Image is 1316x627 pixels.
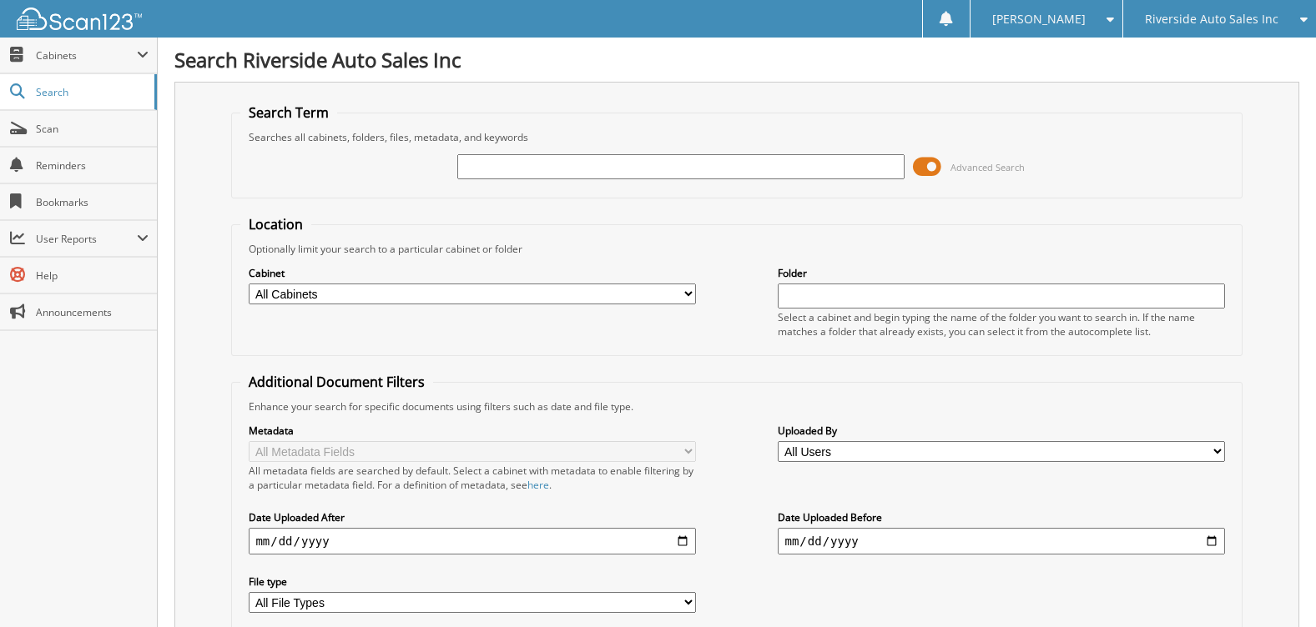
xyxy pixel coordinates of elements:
label: Uploaded By [778,424,1224,438]
div: Searches all cabinets, folders, files, metadata, and keywords [240,130,1233,144]
span: User Reports [36,232,137,246]
input: start [249,528,695,554]
span: Reminders [36,158,149,173]
label: Date Uploaded Before [778,510,1224,524]
label: Cabinet [249,266,695,280]
span: Help [36,268,149,283]
img: scan123-logo-white.svg [17,8,142,30]
label: Metadata [249,424,695,438]
div: All metadata fields are searched by default. Select a cabinet with metadata to enable filtering b... [249,464,695,492]
legend: Search Term [240,103,337,122]
input: end [778,528,1224,554]
div: Optionally limit your search to a particular cabinet or folder [240,242,1233,256]
div: Select a cabinet and begin typing the name of the folder you want to search in. If the name match... [778,310,1224,339]
span: Announcements [36,305,149,319]
h1: Search Riverside Auto Sales Inc [174,46,1299,73]
span: Bookmarks [36,195,149,209]
span: Scan [36,122,149,136]
legend: Location [240,215,311,233]
label: File type [249,574,695,589]
label: Folder [778,266,1224,280]
legend: Additional Document Filters [240,373,433,391]
span: Advanced Search [950,161,1025,173]
span: Riverside Auto Sales Inc [1145,14,1278,24]
div: Enhance your search for specific documents using filters such as date and file type. [240,399,1233,414]
span: Search [36,85,146,99]
span: [PERSON_NAME] [992,14,1086,24]
label: Date Uploaded After [249,510,695,524]
a: here [527,478,549,492]
span: Cabinets [36,48,137,63]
